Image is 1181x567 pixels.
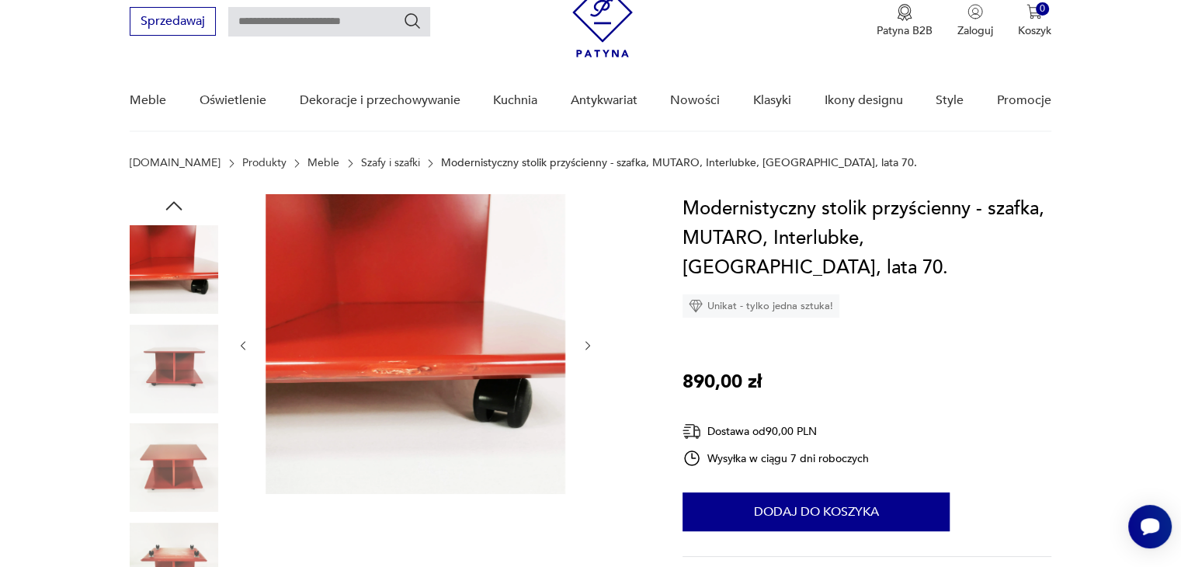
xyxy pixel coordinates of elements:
a: Ikona medaluPatyna B2B [877,4,933,38]
a: Produkty [242,157,287,169]
a: [DOMAIN_NAME] [130,157,221,169]
img: Ikona medalu [897,4,912,21]
a: Szafy i szafki [361,157,420,169]
a: Ikony designu [824,71,902,130]
button: Sprzedawaj [130,7,216,36]
div: Dostawa od 90,00 PLN [683,422,869,441]
img: Ikonka użytkownika [967,4,983,19]
div: Unikat - tylko jedna sztuka! [683,294,839,318]
a: Oświetlenie [200,71,266,130]
a: Promocje [997,71,1051,130]
img: Ikona diamentu [689,299,703,313]
a: Style [936,71,964,130]
button: Patyna B2B [877,4,933,38]
a: Kuchnia [493,71,537,130]
a: Antykwariat [571,71,637,130]
p: Koszyk [1018,23,1051,38]
p: 890,00 zł [683,367,762,397]
div: Wysyłka w ciągu 7 dni roboczych [683,449,869,468]
button: Dodaj do koszyka [683,492,950,531]
a: Meble [307,157,339,169]
img: Zdjęcie produktu Modernistyczny stolik przyścienny - szafka, MUTARO, Interlubke, Niemcy, lata 70. [130,325,218,413]
div: 0 [1036,2,1049,16]
img: Zdjęcie produktu Modernistyczny stolik przyścienny - szafka, MUTARO, Interlubke, Niemcy, lata 70. [130,423,218,512]
a: Meble [130,71,166,130]
button: Szukaj [403,12,422,30]
p: Patyna B2B [877,23,933,38]
a: Nowości [670,71,720,130]
a: Klasyki [753,71,791,130]
p: Zaloguj [957,23,993,38]
h1: Modernistyczny stolik przyścienny - szafka, MUTARO, Interlubke, [GEOGRAPHIC_DATA], lata 70. [683,194,1051,283]
img: Zdjęcie produktu Modernistyczny stolik przyścienny - szafka, MUTARO, Interlubke, Niemcy, lata 70. [130,225,218,314]
button: Zaloguj [957,4,993,38]
button: 0Koszyk [1018,4,1051,38]
p: Modernistyczny stolik przyścienny - szafka, MUTARO, Interlubke, [GEOGRAPHIC_DATA], lata 70. [441,157,917,169]
a: Sprzedawaj [130,17,216,28]
img: Ikona dostawy [683,422,701,441]
img: Ikona koszyka [1026,4,1042,19]
img: Zdjęcie produktu Modernistyczny stolik przyścienny - szafka, MUTARO, Interlubke, Niemcy, lata 70. [266,194,565,494]
iframe: Smartsupp widget button [1128,505,1172,548]
a: Dekoracje i przechowywanie [299,71,460,130]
